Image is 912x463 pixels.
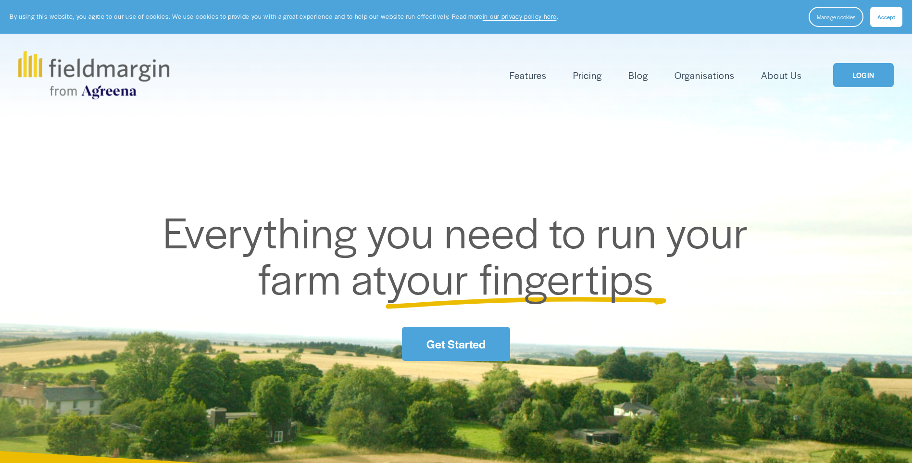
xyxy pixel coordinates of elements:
span: Everything you need to run your farm at [163,201,759,307]
a: Organisations [675,67,735,83]
a: LOGIN [833,63,894,88]
a: folder dropdown [510,67,547,83]
button: Manage cookies [809,7,863,27]
button: Accept [870,7,902,27]
span: Manage cookies [817,13,855,21]
span: Features [510,68,547,82]
a: Get Started [402,327,510,361]
span: your fingertips [387,247,654,307]
a: Blog [628,67,648,83]
a: in our privacy policy here [483,12,557,21]
a: Pricing [573,67,602,83]
a: About Us [761,67,802,83]
p: By using this website, you agree to our use of cookies. We use cookies to provide you with a grea... [10,12,558,21]
span: Accept [877,13,895,21]
img: fieldmargin.com [18,51,169,99]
